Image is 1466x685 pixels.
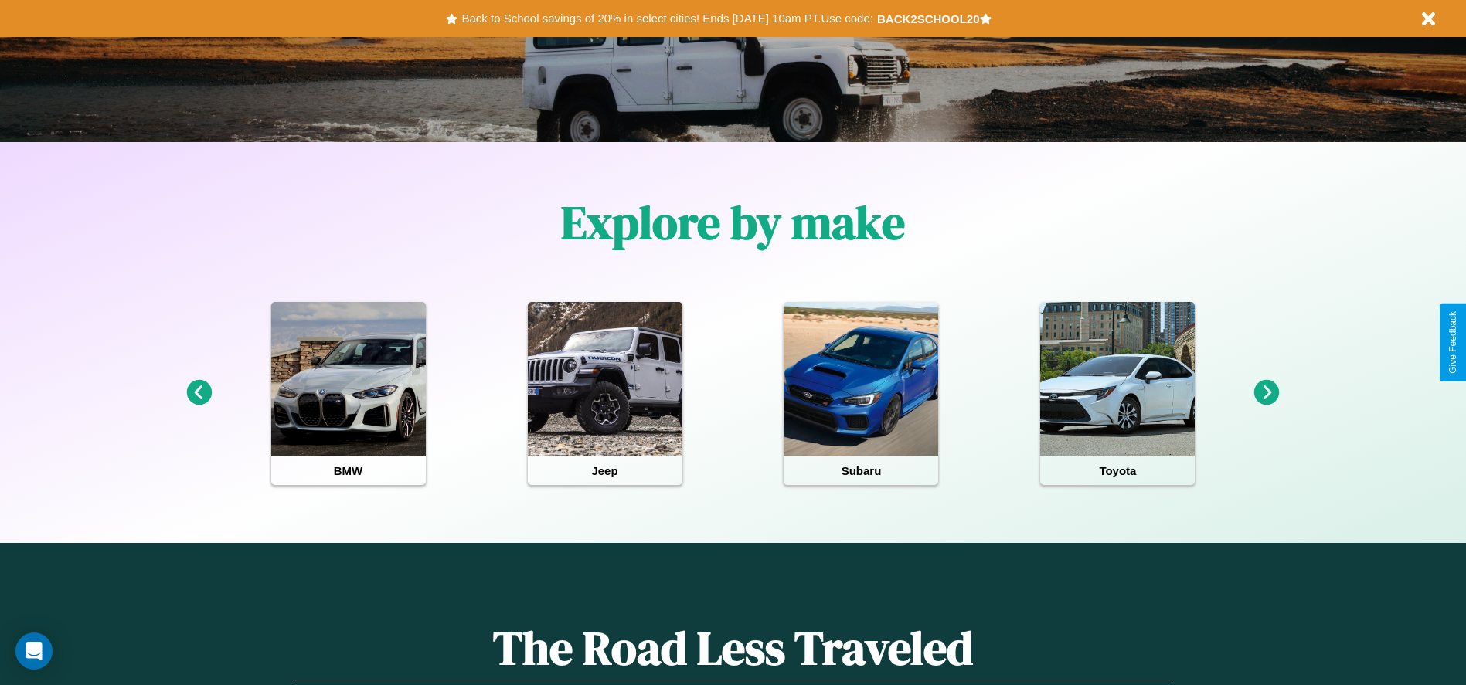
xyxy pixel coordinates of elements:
[877,12,980,25] b: BACK2SCHOOL20
[528,456,682,485] h4: Jeep
[784,456,938,485] h4: Subaru
[1447,311,1458,374] div: Give Feedback
[293,616,1172,680] h1: The Road Less Traveled
[561,191,905,254] h1: Explore by make
[457,8,876,29] button: Back to School savings of 20% in select cities! Ends [DATE] 10am PT.Use code:
[15,632,53,670] div: Open Intercom Messenger
[1040,456,1195,485] h4: Toyota
[271,456,426,485] h4: BMW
